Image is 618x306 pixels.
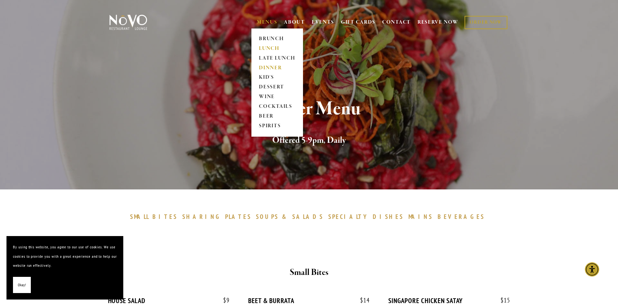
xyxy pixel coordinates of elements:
[585,262,599,277] div: Accessibility Menu
[328,213,370,221] span: SPECIALTY
[257,112,297,121] a: BEER
[373,213,404,221] span: DISHES
[257,73,297,83] a: KID'S
[18,280,26,290] span: Okay!
[182,213,222,221] span: SHARING
[292,213,323,221] span: SALADS
[257,34,297,44] a: BRUNCH
[120,98,498,119] h1: Dinner Menu
[312,19,334,26] a: EVENTS
[257,53,297,63] a: LATE LUNCH
[225,213,251,221] span: PLATES
[130,213,181,221] a: SMALLBITES
[408,213,436,221] a: MAINS
[354,297,370,304] span: 14
[108,14,149,30] img: Novo Restaurant &amp; Lounge
[501,296,504,304] span: $
[290,267,328,278] strong: Small Bites
[438,213,488,221] a: BEVERAGES
[465,16,507,29] a: ORDER NOW
[182,213,254,221] a: SHARINGPLATES
[494,297,510,304] span: 15
[120,134,498,147] h2: Offered 5-9pm, Daily
[282,213,289,221] span: &
[223,296,226,304] span: $
[408,213,433,221] span: MAINS
[382,16,411,28] a: CONTACT
[388,297,510,305] div: SINGAPORE CHICKEN SATAY
[257,19,277,26] a: MENUS
[438,213,485,221] span: BEVERAGES
[108,297,230,305] div: HOUSE SALAD
[6,236,123,300] section: Cookie banner
[248,297,370,305] div: BEET & BURRATA
[256,213,279,221] span: SOUPS
[257,83,297,92] a: DESSERT
[341,16,375,28] a: GIFT CARDS
[152,213,177,221] span: BITES
[257,121,297,131] a: SPIRITS
[328,213,407,221] a: SPECIALTYDISHES
[360,296,363,304] span: $
[257,102,297,112] a: COCKTAILS
[130,213,150,221] span: SMALL
[217,297,230,304] span: 9
[257,44,297,53] a: LUNCH
[257,92,297,102] a: WINE
[284,19,305,26] a: ABOUT
[13,243,117,270] p: By using this website, you agree to our use of cookies. We use cookies to provide you with a grea...
[257,63,297,73] a: DINNER
[418,16,458,28] a: RESERVE NOW
[13,277,31,293] button: Okay!
[256,213,326,221] a: SOUPS&SALADS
